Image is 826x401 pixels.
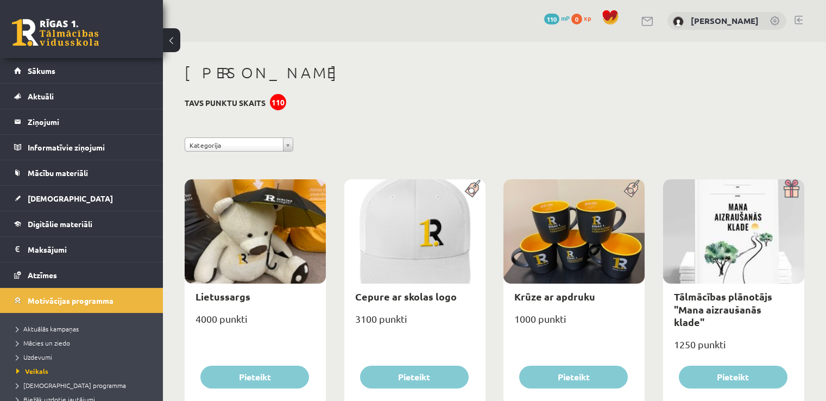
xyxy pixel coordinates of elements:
span: 110 [544,14,559,24]
span: Uzdevumi [16,353,52,361]
span: Kategorija [190,138,279,152]
a: Rīgas 1. Tālmācības vidusskola [12,19,99,46]
button: Pieteikt [200,366,309,389]
a: Digitālie materiāli [14,211,149,236]
span: Digitālie materiāli [28,219,92,229]
img: Megija Jaunzeme [673,16,684,27]
img: Populāra prece [620,179,645,198]
span: Atzīmes [28,270,57,280]
a: Mācies un ziedo [16,338,152,348]
h1: [PERSON_NAME] [185,64,804,82]
img: Dāvana ar pārsteigumu [780,179,804,198]
a: Maksājumi [14,237,149,262]
h3: Tavs punktu skaits [185,98,266,108]
span: 0 [571,14,582,24]
a: Tālmācības plānotājs "Mana aizraušanās klade" [674,290,772,328]
img: Populāra prece [461,179,485,198]
a: Uzdevumi [16,352,152,362]
button: Pieteikt [519,366,628,389]
span: [DEMOGRAPHIC_DATA] [28,193,113,203]
span: Mācies un ziedo [16,339,70,347]
button: Pieteikt [679,366,787,389]
a: Aktuālās kampaņas [16,324,152,334]
span: mP [561,14,570,22]
a: 0 xp [571,14,596,22]
a: Lietussargs [196,290,250,303]
span: Sākums [28,66,55,76]
a: Sākums [14,58,149,83]
span: Motivācijas programma [28,296,114,305]
a: [DEMOGRAPHIC_DATA] [14,186,149,211]
a: Informatīvie ziņojumi [14,135,149,160]
legend: Ziņojumi [28,109,149,134]
a: Veikals [16,366,152,376]
div: 1000 punkti [503,310,645,337]
a: Ziņojumi [14,109,149,134]
a: Cepure ar skolas logo [355,290,457,303]
span: Aktuāli [28,91,54,101]
a: Mācību materiāli [14,160,149,185]
a: [DEMOGRAPHIC_DATA] programma [16,380,152,390]
a: Kategorija [185,137,293,152]
a: [PERSON_NAME] [691,15,759,26]
a: 110 mP [544,14,570,22]
div: 1250 punkti [663,335,804,362]
span: Veikals [16,367,48,375]
legend: Informatīvie ziņojumi [28,135,149,160]
legend: Maksājumi [28,237,149,262]
div: 4000 punkti [185,310,326,337]
a: Motivācijas programma [14,288,149,313]
span: xp [584,14,591,22]
span: [DEMOGRAPHIC_DATA] programma [16,381,126,390]
a: Krūze ar apdruku [514,290,595,303]
button: Pieteikt [360,366,469,389]
div: 3100 punkti [344,310,485,337]
span: Aktuālās kampaņas [16,324,79,333]
a: Atzīmes [14,262,149,287]
a: Aktuāli [14,84,149,109]
span: Mācību materiāli [28,168,88,178]
div: 110 [270,94,286,110]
